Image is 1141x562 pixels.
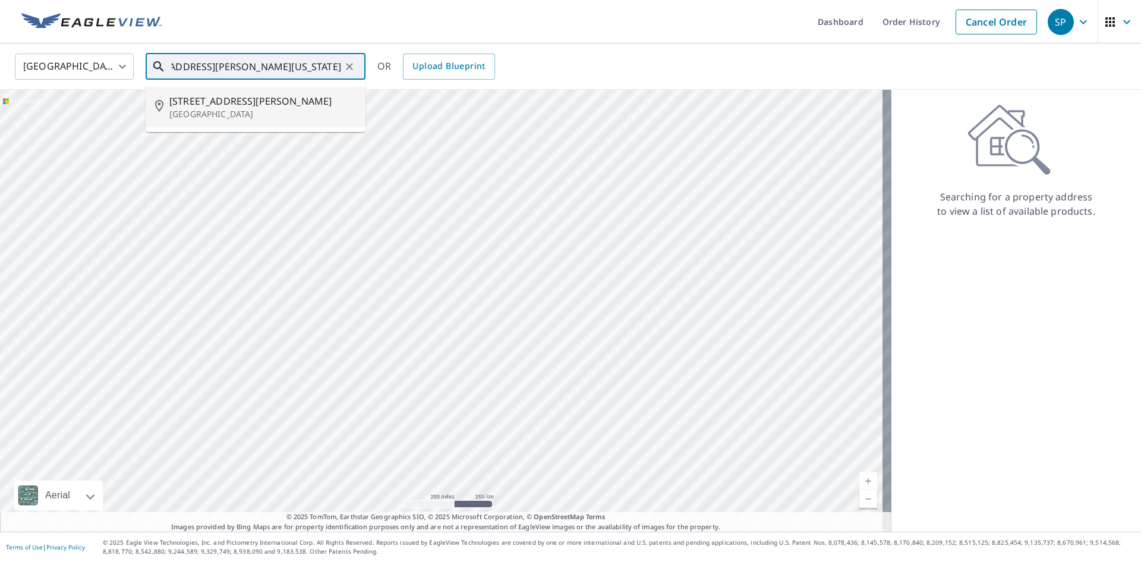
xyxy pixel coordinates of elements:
[403,54,494,80] a: Upload Blueprint
[46,543,85,551] a: Privacy Policy
[286,512,606,522] span: © 2025 TomTom, Earthstar Geographics SIO, © 2025 Microsoft Corporation, ©
[14,481,103,510] div: Aerial
[377,54,495,80] div: OR
[341,58,358,75] button: Clear
[859,490,877,508] a: Current Level 5, Zoom Out
[169,94,356,108] span: [STREET_ADDRESS][PERSON_NAME]
[6,544,85,551] p: |
[586,512,606,521] a: Terms
[534,512,584,521] a: OpenStreetMap
[169,108,356,120] p: [GEOGRAPHIC_DATA]
[103,538,1135,556] p: © 2025 Eagle View Technologies, Inc. and Pictometry International Corp. All Rights Reserved. Repo...
[21,13,162,31] img: EV Logo
[937,190,1096,218] p: Searching for a property address to view a list of available products.
[859,472,877,490] a: Current Level 5, Zoom In
[956,10,1037,34] a: Cancel Order
[1048,9,1074,35] div: SP
[6,543,43,551] a: Terms of Use
[412,59,485,74] span: Upload Blueprint
[15,50,134,83] div: [GEOGRAPHIC_DATA]
[42,481,74,510] div: Aerial
[172,50,341,83] input: Search by address or latitude-longitude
